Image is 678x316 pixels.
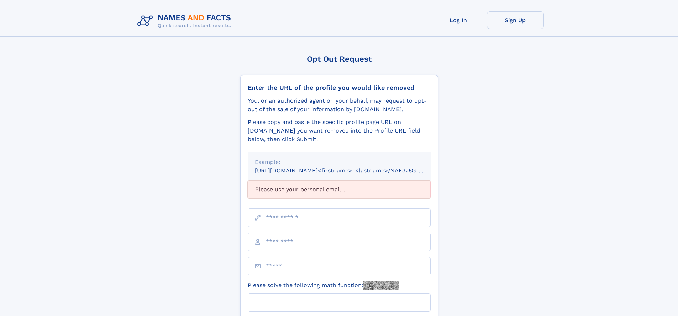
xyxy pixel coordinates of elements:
a: Sign Up [487,11,544,29]
div: Please use your personal email ... [248,181,431,198]
img: Logo Names and Facts [135,11,237,31]
label: Please solve the following math function: [248,281,399,290]
div: Opt Out Request [240,55,438,63]
div: You, or an authorized agent on your behalf, may request to opt-out of the sale of your informatio... [248,97,431,114]
div: Example: [255,158,424,166]
div: Please copy and paste the specific profile page URL on [DOMAIN_NAME] you want removed into the Pr... [248,118,431,144]
div: Enter the URL of the profile you would like removed [248,84,431,92]
small: [URL][DOMAIN_NAME]<firstname>_<lastname>/NAF325G-xxxxxxxx [255,167,444,174]
a: Log In [430,11,487,29]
